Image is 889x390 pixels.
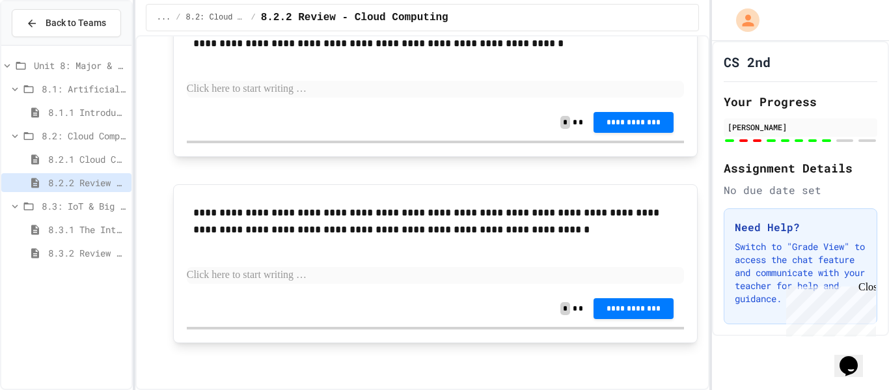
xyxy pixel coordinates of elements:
[724,159,877,177] h2: Assignment Details
[34,59,126,72] span: Unit 8: Major & Emerging Technologies
[46,16,106,30] span: Back to Teams
[5,5,90,83] div: Chat with us now!Close
[48,246,126,260] span: 8.3.2 Review - The Internet of Things and Big Data
[834,338,876,377] iframe: chat widget
[722,5,763,35] div: My Account
[735,240,866,305] p: Switch to "Grade View" to access the chat feature and communicate with your teacher for help and ...
[728,121,873,133] div: [PERSON_NAME]
[735,219,866,235] h3: Need Help?
[42,199,126,213] span: 8.3: IoT & Big Data
[48,223,126,236] span: 8.3.1 The Internet of Things and Big Data: Our Connected Digital World
[261,10,448,25] span: 8.2.2 Review - Cloud Computing
[781,281,876,337] iframe: chat widget
[176,12,180,23] span: /
[48,176,126,189] span: 8.2.2 Review - Cloud Computing
[724,182,877,198] div: No due date set
[42,82,126,96] span: 8.1: Artificial Intelligence Basics
[48,105,126,119] span: 8.1.1 Introduction to Artificial Intelligence
[48,152,126,166] span: 8.2.1 Cloud Computing: Transforming the Digital World
[251,12,255,23] span: /
[42,129,126,143] span: 8.2: Cloud Computing
[724,92,877,111] h2: Your Progress
[186,12,246,23] span: 8.2: Cloud Computing
[157,12,171,23] span: ...
[724,53,771,71] h1: CS 2nd
[12,9,121,37] button: Back to Teams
